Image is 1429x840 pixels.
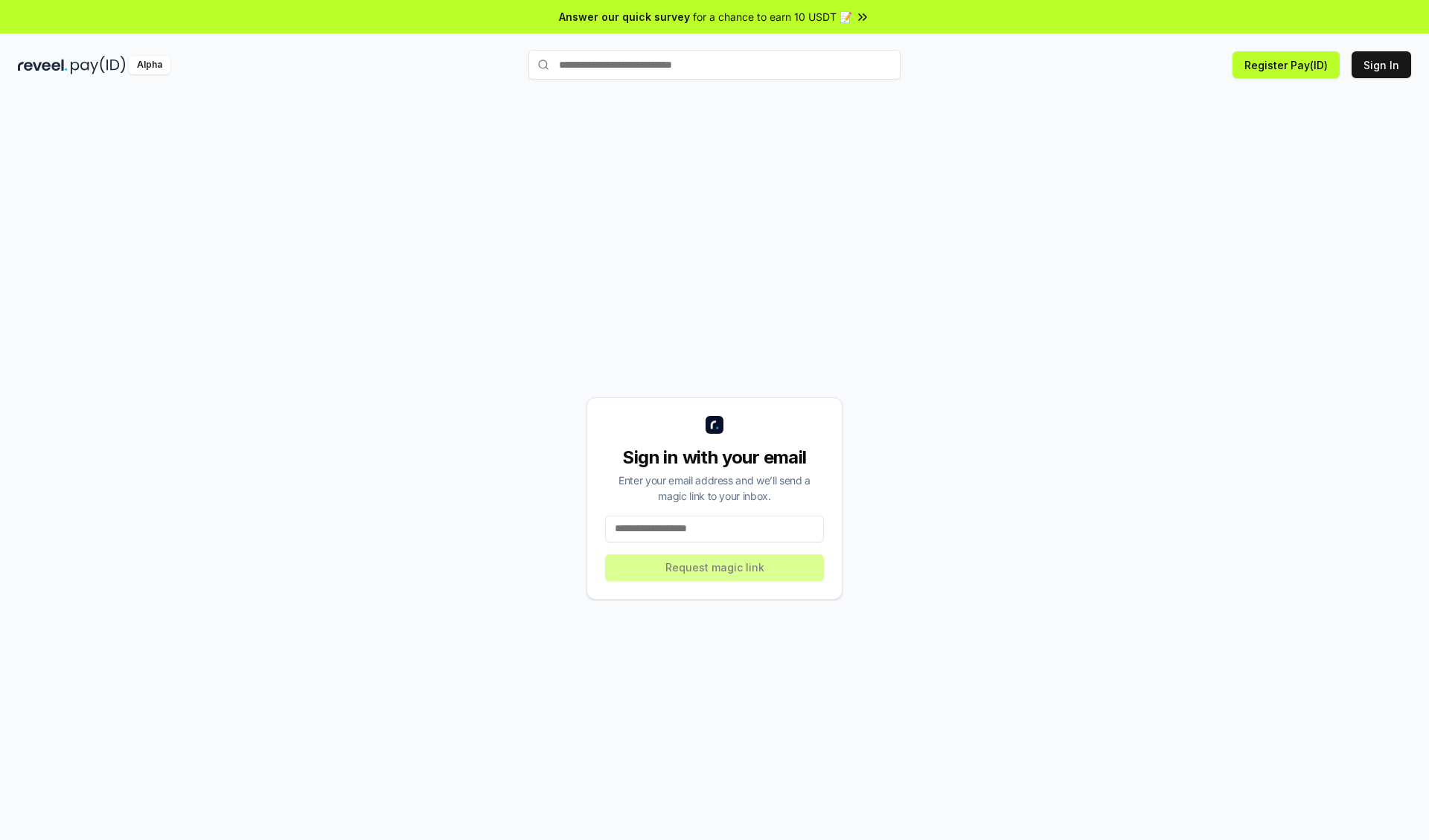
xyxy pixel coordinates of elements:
span: Answer our quick survey [559,9,690,25]
button: Sign In [1352,51,1411,78]
img: reveel_dark [18,56,68,74]
div: Alpha [129,56,170,74]
img: logo_small [706,416,723,434]
button: Register Pay(ID) [1233,51,1340,78]
img: pay_id [71,56,126,74]
div: Enter your email address and we’ll send a magic link to your inbox. [605,472,824,504]
div: Sign in with your email [605,446,824,469]
span: for a chance to earn 10 USDT 📝 [693,9,852,25]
